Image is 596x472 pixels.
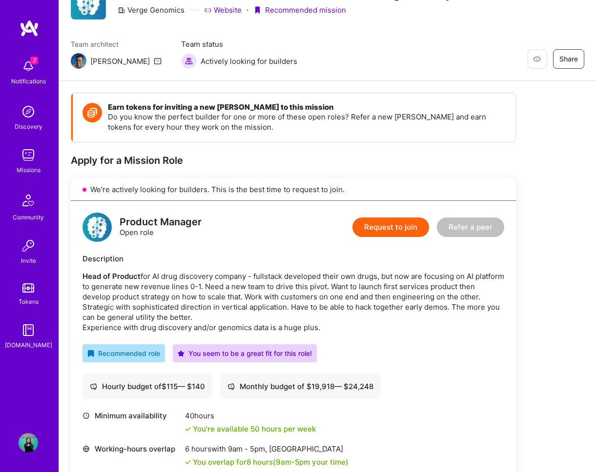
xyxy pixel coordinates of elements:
[185,444,349,454] div: 6 hours with [GEOGRAPHIC_DATA]
[253,5,346,15] div: Recommended mission
[227,381,373,392] div: Monthly budget of $ 19,918 — $ 24,248
[71,53,86,69] img: Team Architect
[82,271,504,333] p: for AI drug discovery company - fullstack developed their own drugs, but now are focusing on AI p...
[204,5,242,15] a: Website
[87,350,94,357] i: icon RecommendedBadge
[87,348,160,358] div: Recommended role
[178,350,185,357] i: icon PurpleStar
[82,272,141,281] strong: Head of Product
[185,424,316,434] div: You're available 50 hours per week
[71,178,516,201] div: We’re actively looking for builders. This is the best time to request to join.
[19,102,38,121] img: discovery
[118,5,185,15] div: Verge Genomics
[13,212,44,222] div: Community
[82,445,90,452] i: icon World
[82,103,102,122] img: Token icon
[533,55,541,63] i: icon EyeClosed
[437,217,504,237] button: Refer a peer
[108,103,506,112] h4: Earn tokens for inviting a new [PERSON_NAME] to this mission
[30,57,38,64] span: 2
[201,56,297,66] span: Actively looking for builders
[19,236,38,256] img: Invite
[20,20,39,37] img: logo
[11,76,46,86] div: Notifications
[82,412,90,419] i: icon Clock
[19,320,38,340] img: guide book
[22,283,34,293] img: tokens
[181,39,297,49] span: Team status
[19,433,38,452] img: User Avatar
[108,112,506,132] p: Do you know the perfect builder for one or more of these open roles? Refer a new [PERSON_NAME] an...
[559,54,578,64] span: Share
[185,459,191,465] i: icon Check
[15,121,42,132] div: Discovery
[19,296,39,307] div: Tokens
[247,5,248,15] div: ·
[178,348,312,358] div: You seem to be a great fit for this role!
[82,254,504,264] div: Description
[17,165,41,175] div: Missions
[19,57,38,76] img: bell
[118,6,125,14] i: icon CompanyGray
[185,411,316,421] div: 40 hours
[352,217,429,237] button: Request to join
[82,444,180,454] div: Working-hours overlap
[90,383,97,390] i: icon Cash
[154,57,162,65] i: icon Mail
[181,53,197,69] img: Actively looking for builders
[82,411,180,421] div: Minimum availability
[19,145,38,165] img: teamwork
[120,217,202,227] div: Product Manager
[227,383,235,390] i: icon Cash
[185,426,191,432] i: icon Check
[253,6,261,14] i: icon PurpleRibbon
[193,457,349,467] div: You overlap for 8 hours ( your time)
[90,381,205,392] div: Hourly budget of $ 115 — $ 140
[71,39,162,49] span: Team architect
[90,56,150,66] div: [PERSON_NAME]
[226,444,269,453] span: 9am - 5pm ,
[5,340,52,350] div: [DOMAIN_NAME]
[120,217,202,237] div: Open role
[82,213,112,242] img: logo
[17,189,40,212] img: Community
[71,154,516,167] div: Apply for a Mission Role
[276,457,310,467] span: 9am - 5pm
[21,256,36,266] div: Invite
